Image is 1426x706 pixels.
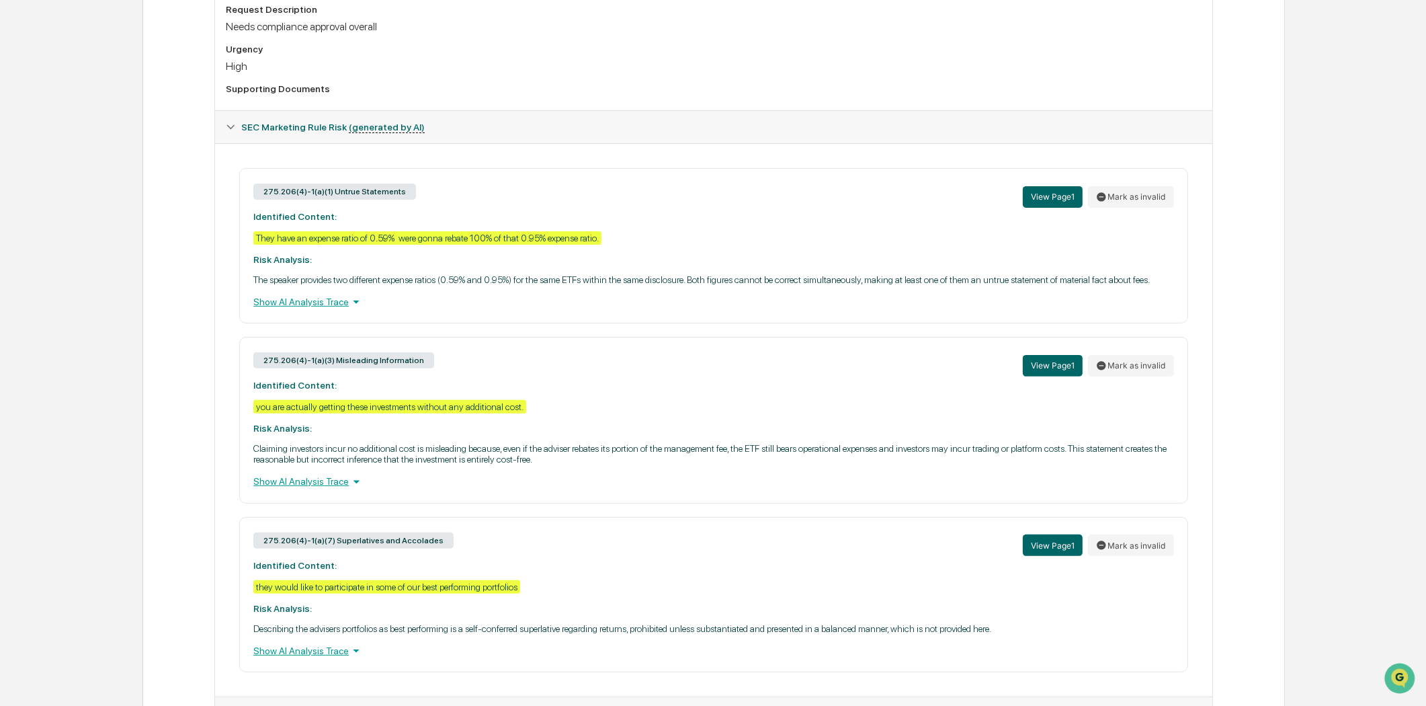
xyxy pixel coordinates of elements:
[13,28,245,50] p: How can we help?
[95,227,163,238] a: Powered byPylon
[1088,535,1174,556] button: Mark as invalid
[1023,186,1083,208] button: View Page1
[228,107,245,123] button: Start new chat
[253,443,1173,465] p: Claiming investors incur no additional cost is misleading because, even if the adviser rebates it...
[97,171,108,182] div: 🗄️
[253,603,312,614] strong: Risk Analysis:
[134,228,163,238] span: Pylon
[1383,662,1419,698] iframe: Open customer support
[253,623,1173,634] p: Describing the advisers portfolios as best performing is a self-conferred superlative regarding r...
[92,164,172,188] a: 🗄️Attestations
[253,560,337,571] strong: Identified Content:
[253,474,1173,489] div: Show AI Analysis Trace
[253,400,526,414] div: you are actually getting these investments without any additional cost.
[8,190,90,214] a: 🔎Data Lookup
[13,196,24,207] div: 🔎
[46,116,170,127] div: We're available if you need us!
[253,423,312,434] strong: Risk Analysis:
[8,164,92,188] a: 🖐️Preclearance
[226,4,1201,15] div: Request Description
[27,195,85,208] span: Data Lookup
[1088,355,1174,377] button: Mark as invalid
[253,643,1173,658] div: Show AI Analysis Trace
[1023,535,1083,556] button: View Page1
[241,122,425,132] span: SEC Marketing Rule Risk
[253,184,416,200] div: 275.206(4)-1(a)(1) Untrue Statements
[35,61,222,75] input: Clear
[253,231,601,245] div: They have an expense ratio of 0.59% were gonna rebate 100% of that 0.95% expense ratio.
[349,122,425,133] u: (generated by AI)
[253,352,434,368] div: 275.206(4)-1(a)(3) Misleading Information
[226,44,1201,54] div: Urgency
[111,169,167,183] span: Attestations
[1088,186,1174,208] button: Mark as invalid
[253,274,1173,285] p: The speaker provides two different expense ratios (0.59% and 0.95%) for the same ETFs within the ...
[1023,355,1083,377] button: View Page1
[253,211,337,222] strong: Identified Content:
[226,83,1201,94] div: Supporting Documents
[253,533,454,549] div: 275.206(4)-1(a)(7) Superlatives and Accolades
[253,380,337,391] strong: Identified Content:
[13,103,38,127] img: 1746055101610-c473b297-6a78-478c-a979-82029cc54cd1
[215,111,1212,143] div: SEC Marketing Rule Risk (generated by AI)
[253,254,312,265] strong: Risk Analysis:
[253,580,520,594] div: they would like to participate in some of our best performing portfolios
[46,103,220,116] div: Start new chat
[27,169,87,183] span: Preclearance
[13,171,24,182] div: 🖐️
[226,60,1201,73] div: High
[226,20,1201,33] div: Needs compliance approval overall
[253,295,1173,309] div: Show AI Analysis Trace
